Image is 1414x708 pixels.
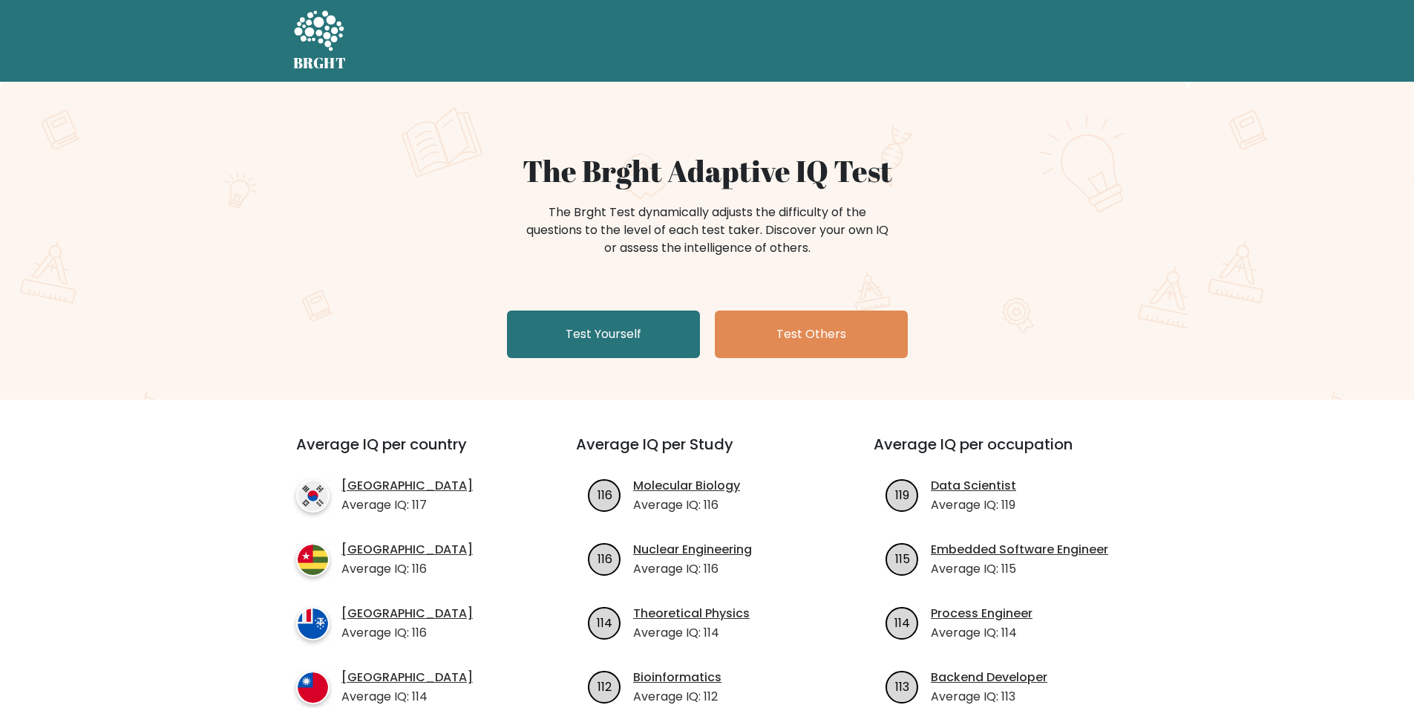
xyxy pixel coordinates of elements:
[341,669,473,686] a: [GEOGRAPHIC_DATA]
[597,614,612,631] text: 114
[931,605,1032,623] a: Process Engineer
[296,479,330,513] img: country
[293,6,347,76] a: BRGHT
[894,614,910,631] text: 114
[895,486,909,503] text: 119
[931,624,1032,642] p: Average IQ: 114
[931,669,1047,686] a: Backend Developer
[895,678,909,695] text: 113
[874,435,1136,471] h3: Average IQ per occupation
[296,607,330,640] img: country
[633,605,750,623] a: Theoretical Physics
[293,54,347,72] h5: BRGHT
[341,688,473,706] p: Average IQ: 114
[296,543,330,577] img: country
[633,669,721,686] a: Bioinformatics
[341,624,473,642] p: Average IQ: 116
[598,678,612,695] text: 112
[341,541,473,559] a: [GEOGRAPHIC_DATA]
[633,688,721,706] p: Average IQ: 112
[633,496,740,514] p: Average IQ: 116
[345,153,1070,189] h1: The Brght Adaptive IQ Test
[598,486,612,503] text: 116
[931,477,1016,495] a: Data Scientist
[576,435,838,471] h3: Average IQ per Study
[931,496,1016,514] p: Average IQ: 119
[296,435,523,471] h3: Average IQ per country
[296,671,330,704] img: country
[341,605,473,623] a: [GEOGRAPHIC_DATA]
[931,560,1108,578] p: Average IQ: 115
[633,624,750,642] p: Average IQ: 114
[341,560,473,578] p: Average IQ: 116
[633,477,740,495] a: Molecular Biology
[341,477,473,495] a: [GEOGRAPHIC_DATA]
[507,311,700,358] a: Test Yourself
[715,311,908,358] a: Test Others
[931,688,1047,706] p: Average IQ: 113
[341,496,473,514] p: Average IQ: 117
[522,204,893,257] div: The Brght Test dynamically adjusts the difficulty of the questions to the level of each test take...
[598,550,612,567] text: 116
[633,541,752,559] a: Nuclear Engineering
[633,560,752,578] p: Average IQ: 116
[931,541,1108,559] a: Embedded Software Engineer
[895,550,910,567] text: 115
